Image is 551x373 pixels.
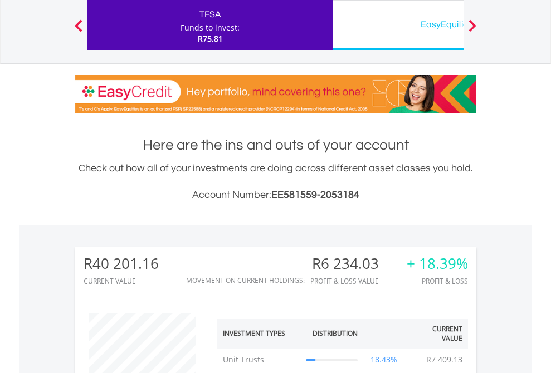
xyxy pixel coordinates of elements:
div: R6 234.03 [310,256,393,272]
td: R7 409.13 [421,349,468,371]
div: Funds to invest: [181,22,240,33]
div: Distribution [313,329,358,338]
h3: Account Number: [75,187,476,203]
div: Profit & Loss Value [310,277,393,285]
div: Check out how all of your investments are doing across different asset classes you hold. [75,161,476,203]
div: R40 201.16 [84,256,159,272]
span: R75.81 [198,33,223,44]
button: Previous [67,25,90,36]
button: Next [461,25,484,36]
div: TFSA [94,7,326,22]
td: 18.43% [363,349,405,371]
div: CURRENT VALUE [84,277,159,285]
span: EE581559-2053184 [271,190,359,200]
td: Unit Trusts [217,349,301,371]
div: Profit & Loss [407,277,468,285]
div: + 18.39% [407,256,468,272]
th: Investment Types [217,319,301,349]
div: Movement on Current Holdings: [186,277,305,284]
img: EasyCredit Promotion Banner [75,75,476,113]
th: Current Value [405,319,468,349]
h1: Here are the ins and outs of your account [75,135,476,155]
